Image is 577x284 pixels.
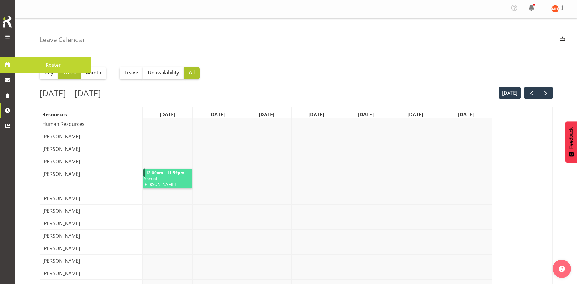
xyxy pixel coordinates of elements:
[158,111,176,118] span: [DATE]
[556,33,569,47] button: Filter Employees
[499,87,521,99] button: [DATE]
[124,69,138,76] span: Leave
[40,87,101,99] h2: [DATE] – [DATE]
[41,207,81,215] span: [PERSON_NAME]
[63,69,76,76] span: Week
[40,36,85,43] h4: Leave Calendar
[81,67,106,79] button: Month
[184,67,200,79] button: All
[208,111,226,118] span: [DATE]
[189,69,195,76] span: All
[41,257,81,264] span: [PERSON_NAME]
[41,120,86,128] span: Human Resources
[2,15,14,29] img: Rosterit icon logo
[44,69,54,76] span: Day
[457,111,475,118] span: [DATE]
[120,67,143,79] button: Leave
[58,67,81,79] button: Week
[41,270,81,277] span: [PERSON_NAME]
[41,111,68,118] span: Resources
[568,127,574,149] span: Feedback
[41,170,81,178] span: [PERSON_NAME]
[41,195,81,202] span: [PERSON_NAME]
[565,121,577,163] button: Feedback - Show survey
[258,111,276,118] span: [DATE]
[524,87,539,99] button: prev
[41,158,81,165] span: [PERSON_NAME]
[86,69,101,76] span: Month
[41,133,81,140] span: [PERSON_NAME]
[551,5,559,12] img: margret-hall11842.jpg
[41,245,81,252] span: [PERSON_NAME]
[143,176,191,187] span: Annual - [PERSON_NAME]
[145,170,185,176] span: 12:00am - 11:59pm
[538,87,553,99] button: next
[41,220,81,227] span: [PERSON_NAME]
[41,232,81,240] span: [PERSON_NAME]
[307,111,325,118] span: [DATE]
[41,145,81,153] span: [PERSON_NAME]
[18,60,88,69] span: Roster
[148,69,179,76] span: Unavailability
[357,111,375,118] span: [DATE]
[559,266,565,272] img: help-xxl-2.png
[406,111,424,118] span: [DATE]
[15,57,91,73] a: Roster
[143,67,184,79] button: Unavailability
[40,67,58,79] button: Day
